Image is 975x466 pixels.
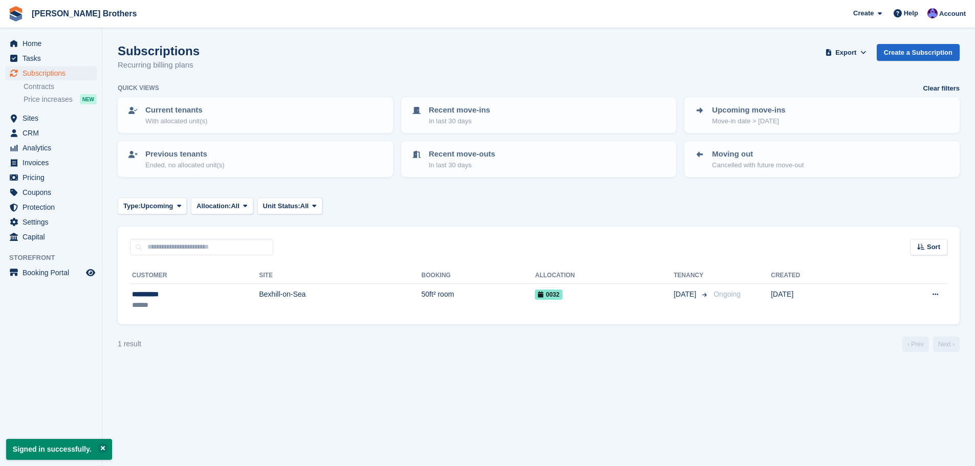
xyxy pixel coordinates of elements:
p: Cancelled with future move-out [712,160,804,170]
span: Sites [23,111,84,125]
span: Settings [23,215,84,229]
td: [DATE] [771,284,873,316]
span: 0032 [535,290,562,300]
a: Previous tenants Ended, no allocated unit(s) [119,142,392,176]
span: Ongoing [713,290,741,298]
span: [DATE] [674,289,698,300]
th: Booking [421,268,535,284]
span: Pricing [23,170,84,185]
span: All [231,201,240,211]
a: menu [5,185,97,199]
p: Current tenants [145,104,207,116]
th: Allocation [535,268,674,284]
a: menu [5,156,97,170]
span: Type: [123,201,141,211]
div: 1 result [118,339,141,349]
th: Created [771,268,873,284]
a: Moving out Cancelled with future move-out [685,142,959,176]
span: Help [904,8,918,18]
span: Storefront [9,253,102,263]
p: Recent move-outs [429,148,495,160]
a: menu [5,215,97,229]
a: Current tenants With allocated unit(s) [119,98,392,132]
span: Create [853,8,874,18]
a: Preview store [84,267,97,279]
a: Clear filters [923,83,960,94]
a: Contracts [24,82,97,92]
td: 50ft² room [421,284,535,316]
button: Type: Upcoming [118,197,187,214]
th: Site [259,268,421,284]
span: Sort [927,242,940,252]
th: Tenancy [674,268,709,284]
p: Previous tenants [145,148,225,160]
div: NEW [80,94,97,104]
a: menu [5,126,97,140]
p: Signed in successfully. [6,439,112,460]
nav: Page [900,337,962,352]
img: stora-icon-8386f47178a22dfd0bd8f6a31ec36ba5ce8667c1dd55bd0f319d3a0aa187defe.svg [8,6,24,21]
a: menu [5,265,97,280]
span: Account [939,9,966,19]
p: Upcoming move-ins [712,104,785,116]
a: Recent move-outs In last 30 days [402,142,676,176]
span: Upcoming [141,201,174,211]
a: menu [5,36,97,51]
a: menu [5,230,97,244]
span: Analytics [23,141,84,155]
a: Upcoming move-ins Move-in date > [DATE] [685,98,959,132]
span: Subscriptions [23,66,84,80]
p: In last 30 days [429,116,490,126]
h6: Quick views [118,83,159,93]
span: Price increases [24,95,73,104]
span: Home [23,36,84,51]
span: Protection [23,200,84,214]
span: All [300,201,309,211]
span: Booking Portal [23,265,84,280]
td: Bexhill-on-Sea [259,284,421,316]
a: menu [5,111,97,125]
span: Export [835,48,856,58]
p: Ended, no allocated unit(s) [145,160,225,170]
span: Coupons [23,185,84,199]
a: menu [5,200,97,214]
a: menu [5,141,97,155]
a: Price increases NEW [24,94,97,105]
h1: Subscriptions [118,44,200,58]
a: [PERSON_NAME] Brothers [28,5,141,22]
p: Recurring billing plans [118,59,200,71]
a: Create a Subscription [877,44,960,61]
p: With allocated unit(s) [145,116,207,126]
a: menu [5,51,97,65]
button: Unit Status: All [257,197,322,214]
a: Recent move-ins In last 30 days [402,98,676,132]
button: Export [824,44,869,61]
th: Customer [130,268,259,284]
p: Moving out [712,148,804,160]
a: menu [5,66,97,80]
span: Unit Status: [263,201,300,211]
a: Next [933,337,960,352]
span: Invoices [23,156,84,170]
span: Capital [23,230,84,244]
img: Becca Clark [927,8,938,18]
a: Previous [902,337,929,352]
span: Allocation: [197,201,231,211]
p: Recent move-ins [429,104,490,116]
button: Allocation: All [191,197,253,214]
p: Move-in date > [DATE] [712,116,785,126]
p: In last 30 days [429,160,495,170]
span: CRM [23,126,84,140]
span: Tasks [23,51,84,65]
a: menu [5,170,97,185]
